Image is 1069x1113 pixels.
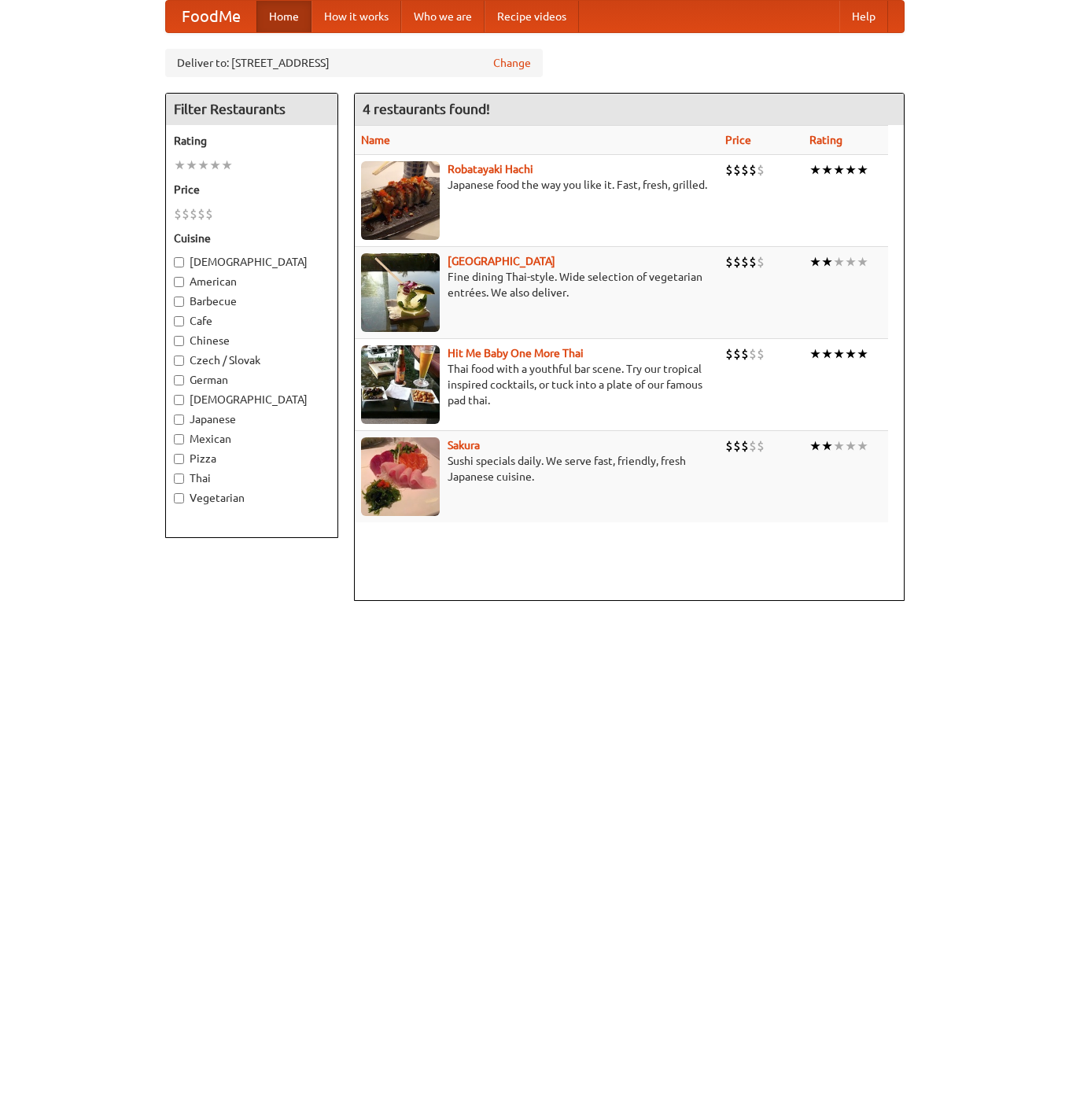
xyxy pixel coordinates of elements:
[809,437,821,455] li: ★
[749,345,757,363] li: $
[733,437,741,455] li: $
[174,431,330,447] label: Mexican
[174,352,330,368] label: Czech / Slovak
[209,157,221,174] li: ★
[174,470,330,486] label: Thai
[174,277,184,287] input: American
[174,336,184,346] input: Chinese
[182,205,190,223] li: $
[741,345,749,363] li: $
[221,157,233,174] li: ★
[174,411,330,427] label: Japanese
[174,415,184,425] input: Japanese
[821,437,833,455] li: ★
[174,230,330,246] h5: Cuisine
[174,274,330,289] label: American
[857,161,868,179] li: ★
[166,1,256,32] a: FoodMe
[174,293,330,309] label: Barbecue
[809,161,821,179] li: ★
[363,101,490,116] ng-pluralize: 4 restaurants found!
[256,1,311,32] a: Home
[205,205,213,223] li: $
[361,161,440,240] img: robatayaki.jpg
[809,134,842,146] a: Rating
[749,253,757,271] li: $
[725,161,733,179] li: $
[448,163,533,175] a: Robatayaki Hachi
[174,392,330,407] label: [DEMOGRAPHIC_DATA]
[733,345,741,363] li: $
[821,161,833,179] li: ★
[401,1,485,32] a: Who we are
[361,269,713,300] p: Fine dining Thai-style. Wide selection of vegetarian entrées. We also deliver.
[174,133,330,149] h5: Rating
[448,347,584,359] a: Hit Me Baby One More Thai
[845,437,857,455] li: ★
[749,161,757,179] li: $
[174,356,184,366] input: Czech / Slovak
[725,437,733,455] li: $
[448,439,480,451] a: Sakura
[749,437,757,455] li: $
[174,297,184,307] input: Barbecue
[174,182,330,197] h5: Price
[485,1,579,32] a: Recipe videos
[493,55,531,71] a: Change
[833,345,845,363] li: ★
[174,372,330,388] label: German
[174,434,184,444] input: Mexican
[857,437,868,455] li: ★
[725,253,733,271] li: $
[174,157,186,174] li: ★
[809,253,821,271] li: ★
[174,257,184,267] input: [DEMOGRAPHIC_DATA]
[448,255,555,267] a: [GEOGRAPHIC_DATA]
[174,333,330,348] label: Chinese
[833,161,845,179] li: ★
[725,345,733,363] li: $
[833,437,845,455] li: ★
[821,253,833,271] li: ★
[833,253,845,271] li: ★
[197,157,209,174] li: ★
[174,451,330,466] label: Pizza
[361,453,713,485] p: Sushi specials daily. We serve fast, friendly, fresh Japanese cuisine.
[733,161,741,179] li: $
[174,313,330,329] label: Cafe
[174,474,184,484] input: Thai
[361,177,713,193] p: Japanese food the way you like it. Fast, fresh, grilled.
[361,253,440,332] img: satay.jpg
[165,49,543,77] div: Deliver to: [STREET_ADDRESS]
[757,253,765,271] li: $
[845,161,857,179] li: ★
[174,205,182,223] li: $
[733,253,741,271] li: $
[741,253,749,271] li: $
[809,345,821,363] li: ★
[197,205,205,223] li: $
[174,316,184,326] input: Cafe
[757,345,765,363] li: $
[725,134,751,146] a: Price
[311,1,401,32] a: How it works
[857,253,868,271] li: ★
[361,134,390,146] a: Name
[741,161,749,179] li: $
[845,345,857,363] li: ★
[174,493,184,503] input: Vegetarian
[174,254,330,270] label: [DEMOGRAPHIC_DATA]
[166,94,337,125] h4: Filter Restaurants
[174,375,184,385] input: German
[757,437,765,455] li: $
[190,205,197,223] li: $
[186,157,197,174] li: ★
[839,1,888,32] a: Help
[361,437,440,516] img: sakura.jpg
[174,454,184,464] input: Pizza
[174,395,184,405] input: [DEMOGRAPHIC_DATA]
[821,345,833,363] li: ★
